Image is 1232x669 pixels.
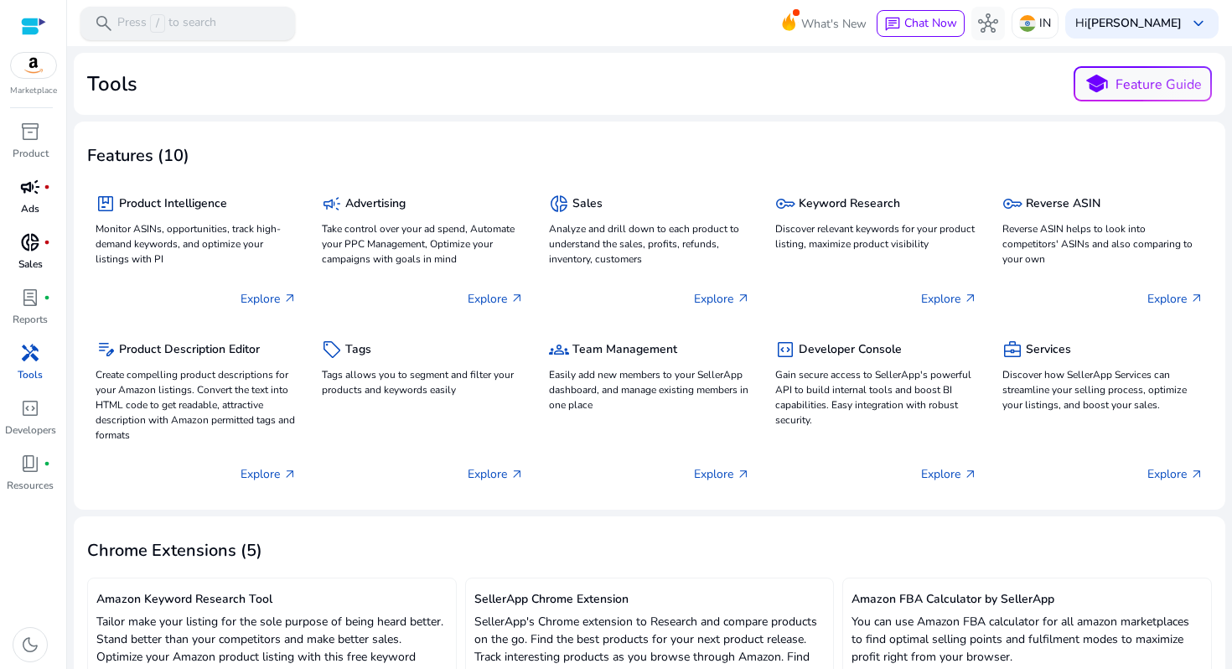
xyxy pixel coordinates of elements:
span: code_blocks [20,398,40,418]
button: chatChat Now [877,10,965,37]
p: Explore [921,290,977,308]
p: Resources [7,478,54,493]
p: Product [13,146,49,161]
span: code_blocks [775,340,795,360]
p: Explore [1147,290,1204,308]
span: fiber_manual_record [44,294,50,301]
span: arrow_outward [510,292,524,305]
span: handyman [20,343,40,363]
span: book_4 [20,454,40,474]
p: Explore [241,465,297,483]
span: school [1084,72,1109,96]
p: Tags allows you to segment and filter your products and keywords easily [322,367,523,397]
p: Explore [468,290,524,308]
h5: Amazon Keyword Research Tool [96,593,448,607]
p: Ads [21,201,39,216]
span: fiber_manual_record [44,239,50,246]
h3: Features (10) [87,146,189,166]
span: arrow_outward [1190,468,1204,481]
span: inventory_2 [20,122,40,142]
span: package [96,194,116,214]
span: fiber_manual_record [44,460,50,467]
button: hub [971,7,1005,40]
span: arrow_outward [283,468,297,481]
span: donut_small [549,194,569,214]
span: edit_note [96,340,116,360]
span: hub [978,13,998,34]
span: campaign [20,177,40,197]
p: Create compelling product descriptions for your Amazon listings. Convert the text into HTML code ... [96,367,297,443]
p: You can use Amazon FBA calculator for all amazon marketplaces to find optimal selling points and ... [852,613,1203,666]
p: Monitor ASINs, opportunities, track high-demand keywords, and optimize your listings with PI [96,221,297,267]
h3: Chrome Extensions (5) [87,541,262,561]
button: schoolFeature Guide [1074,66,1212,101]
p: Explore [1147,465,1204,483]
span: arrow_outward [737,292,750,305]
img: in.svg [1019,15,1036,32]
span: / [150,14,165,33]
p: Explore [694,465,750,483]
span: Chat Now [904,15,957,31]
p: Discover how SellerApp Services can streamline your selling process, optimize your listings, and ... [1002,367,1204,412]
p: Developers [5,423,56,438]
h5: Team Management [572,343,677,357]
p: Easily add new members to your SellerApp dashboard, and manage existing members in one place [549,367,750,412]
p: IN [1039,8,1051,38]
span: groups [549,340,569,360]
span: sell [322,340,342,360]
h5: Product Intelligence [119,197,227,211]
span: key [775,194,795,214]
span: arrow_outward [737,468,750,481]
p: Explore [921,465,977,483]
span: chat [884,16,901,33]
b: [PERSON_NAME] [1087,15,1182,31]
span: arrow_outward [1190,292,1204,305]
p: Explore [241,290,297,308]
span: business_center [1002,340,1022,360]
p: Tools [18,367,43,382]
span: arrow_outward [283,292,297,305]
p: Marketplace [10,85,57,97]
p: Reports [13,312,48,327]
span: arrow_outward [964,292,977,305]
span: What's New [801,9,867,39]
h2: Tools [87,72,137,96]
span: arrow_outward [964,468,977,481]
p: Feature Guide [1116,75,1202,95]
span: keyboard_arrow_down [1188,13,1209,34]
p: Gain secure access to SellerApp's powerful API to build internal tools and boost BI capabilities.... [775,367,976,428]
span: key [1002,194,1022,214]
h5: Advertising [345,197,406,211]
h5: Amazon FBA Calculator by SellerApp [852,593,1203,607]
span: lab_profile [20,288,40,308]
p: Take control over your ad spend, Automate your PPC Management, Optimize your campaigns with goals... [322,221,523,267]
h5: SellerApp Chrome Extension [474,593,826,607]
h5: Sales [572,197,603,211]
h5: Reverse ASIN [1026,197,1100,211]
h5: Keyword Research [799,197,900,211]
p: Hi [1075,18,1182,29]
h5: Services [1026,343,1071,357]
p: Discover relevant keywords for your product listing, maximize product visibility [775,221,976,252]
span: campaign [322,194,342,214]
p: Reverse ASIN helps to look into competitors' ASINs and also comparing to your own [1002,221,1204,267]
p: Press to search [117,14,216,33]
p: Analyze and drill down to each product to understand the sales, profits, refunds, inventory, cust... [549,221,750,267]
p: Explore [694,290,750,308]
h5: Developer Console [799,343,902,357]
span: dark_mode [20,635,40,655]
img: amazon.svg [11,53,56,78]
span: fiber_manual_record [44,184,50,190]
span: donut_small [20,232,40,252]
p: Explore [468,465,524,483]
h5: Product Description Editor [119,343,260,357]
h5: Tags [345,343,371,357]
span: search [94,13,114,34]
p: Sales [18,257,43,272]
span: arrow_outward [510,468,524,481]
